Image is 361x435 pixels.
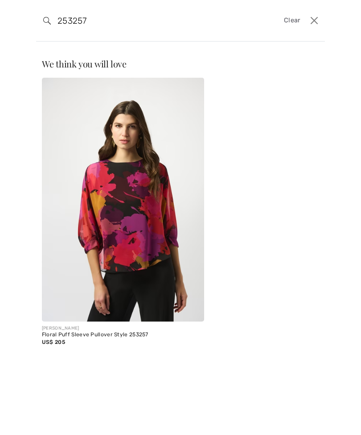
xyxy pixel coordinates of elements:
[51,7,249,34] input: TYPE TO SEARCH
[42,339,65,345] span: US$ 205
[43,17,51,25] img: search the website
[42,325,204,332] div: [PERSON_NAME]
[42,58,127,70] span: We think you will love
[42,332,204,338] div: Floral Puff Sleeve Pullover Style 253257
[284,16,300,25] span: Clear
[42,78,204,322] img: Floral Puff Sleeve Pullover Style 253257. Black/Multi
[308,13,321,28] button: Close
